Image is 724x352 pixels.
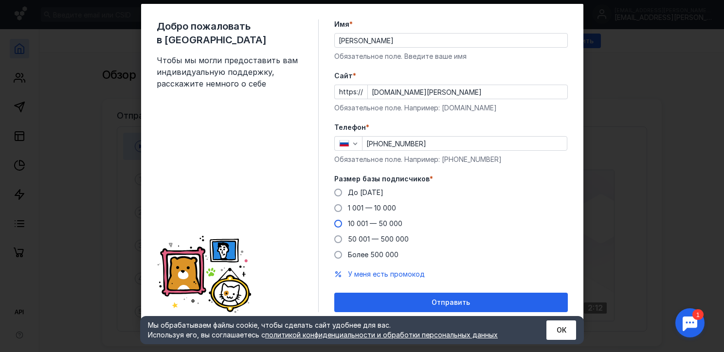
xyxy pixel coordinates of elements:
span: Отправить [432,299,470,307]
button: У меня есть промокод [348,269,425,279]
span: До [DATE] [348,188,383,196]
span: Телефон [334,123,366,132]
button: ОК [546,320,576,340]
span: 50 001 — 500 000 [348,235,409,243]
div: Обязательное поле. Введите ваше имя [334,52,568,61]
button: Отправить [334,293,568,312]
span: Размер базы подписчиков [334,174,430,184]
span: 1 001 — 10 000 [348,204,396,212]
span: Добро пожаловать в [GEOGRAPHIC_DATA] [157,19,303,47]
div: Мы обрабатываем файлы cookie, чтобы сделать сайт удобнее для вас. Используя его, вы соглашаетесь c [148,320,523,340]
div: 1 [22,6,33,17]
span: Более 500 000 [348,250,398,259]
div: Обязательное поле. Например: [PHONE_NUMBER] [334,155,568,164]
span: Имя [334,19,349,29]
span: Cайт [334,71,353,81]
span: У меня есть промокод [348,270,425,278]
div: Обязательное поле. Например: [DOMAIN_NAME] [334,103,568,113]
a: политикой конфиденциальности и обработки персональных данных [265,331,498,339]
span: 10 001 — 50 000 [348,219,402,228]
span: Чтобы мы могли предоставить вам индивидуальную поддержку, расскажите немного о себе [157,54,303,89]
